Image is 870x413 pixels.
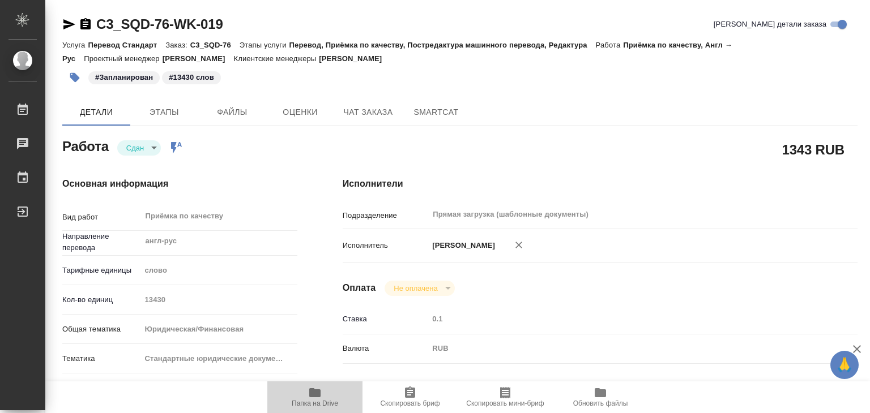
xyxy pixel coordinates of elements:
[140,261,297,280] div: слово
[88,41,165,49] p: Перевод Стандарт
[62,177,297,191] h4: Основная информация
[62,324,140,335] p: Общая тематика
[165,41,190,49] p: Заказ:
[830,351,859,379] button: 🙏
[62,212,140,223] p: Вид работ
[87,72,161,81] span: Запланирован
[140,291,297,308] input: Пустое поле
[319,54,390,63] p: [PERSON_NAME]
[273,105,327,119] span: Оценки
[62,294,140,306] p: Кол-во единиц
[428,240,495,251] p: [PERSON_NAME]
[390,283,441,293] button: Не оплачена
[428,339,814,358] div: RUB
[343,313,429,325] p: Ставка
[362,381,458,413] button: Скопировать бриф
[714,19,826,30] span: [PERSON_NAME] детали заказа
[466,399,544,407] span: Скопировать мини-бриф
[190,41,240,49] p: C3_SQD-76
[289,41,596,49] p: Перевод, Приёмка по качеству, Постредактура машинного перевода, Редактура
[62,18,76,31] button: Скопировать ссылку для ЯМессенджера
[835,353,854,377] span: 🙏
[169,72,214,83] p: #13430 слов
[267,381,362,413] button: Папка на Drive
[123,143,147,153] button: Сдан
[385,281,454,296] div: Сдан
[343,210,429,221] p: Подразделение
[140,349,297,368] div: Стандартные юридические документы, договоры, уставы
[234,54,319,63] p: Клиентские менеджеры
[343,177,858,191] h4: Исполнители
[428,311,814,327] input: Пустое поле
[163,54,234,63] p: [PERSON_NAME]
[409,105,463,119] span: SmartCat
[62,231,140,253] p: Направление перевода
[343,281,376,295] h4: Оплата
[69,105,123,119] span: Детали
[62,353,140,364] p: Тематика
[95,72,153,83] p: #Запланирован
[62,135,109,156] h2: Работа
[380,399,440,407] span: Скопировать бриф
[62,265,140,276] p: Тарифные единицы
[553,381,648,413] button: Обновить файлы
[62,65,87,90] button: Добавить тэг
[137,105,191,119] span: Этапы
[96,16,223,32] a: C3_SQD-76-WK-019
[140,320,297,339] div: Юридическая/Финансовая
[782,140,845,159] h2: 1343 RUB
[458,381,553,413] button: Скопировать мини-бриф
[292,399,338,407] span: Папка на Drive
[240,41,289,49] p: Этапы услуги
[84,54,162,63] p: Проектный менеджер
[341,105,395,119] span: Чат заказа
[596,41,624,49] p: Работа
[573,399,628,407] span: Обновить файлы
[506,233,531,257] button: Удалить исполнителя
[62,41,88,49] p: Услуга
[117,140,161,156] div: Сдан
[161,72,222,81] span: 13430 слов
[343,343,429,354] p: Валюта
[343,240,429,251] p: Исполнитель
[79,18,92,31] button: Скопировать ссылку
[205,105,259,119] span: Файлы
